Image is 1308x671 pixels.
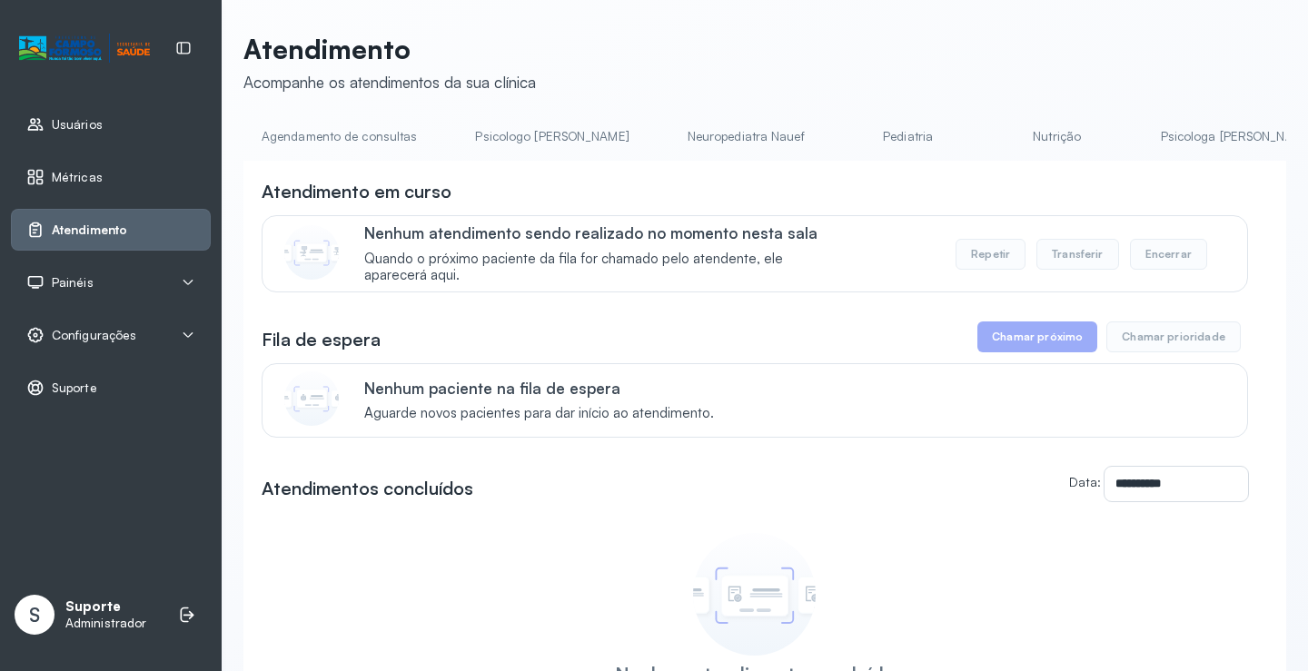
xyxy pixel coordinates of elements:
p: Nenhum atendimento sendo realizado no momento nesta sala [364,223,845,242]
span: Usuários [52,117,103,133]
button: Encerrar [1130,239,1207,270]
h3: Fila de espera [262,327,381,352]
a: Neuropediatra Nauef [669,122,823,152]
p: Suporte [65,598,146,616]
a: Nutrição [994,122,1121,152]
button: Repetir [956,239,1026,270]
a: Atendimento [26,221,195,239]
a: Psicologo [PERSON_NAME] [457,122,647,152]
button: Transferir [1036,239,1119,270]
span: Atendimento [52,222,127,238]
h3: Atendimentos concluídos [262,476,473,501]
button: Chamar próximo [977,321,1097,352]
a: Métricas [26,168,195,186]
span: Suporte [52,380,97,396]
p: Atendimento [243,33,536,65]
label: Data: [1069,474,1101,489]
a: Pediatria [845,122,972,152]
span: Aguarde novos pacientes para dar início ao atendimento. [364,405,714,422]
img: Imagem de CalloutCard [284,371,339,426]
p: Nenhum paciente na fila de espera [364,379,714,398]
span: Painéis [52,275,94,291]
img: Logotipo do estabelecimento [19,34,150,64]
span: Quando o próximo paciente da fila for chamado pelo atendente, ele aparecerá aqui. [364,251,845,285]
div: Acompanhe os atendimentos da sua clínica [243,73,536,92]
button: Chamar prioridade [1106,321,1241,352]
span: Configurações [52,328,136,343]
p: Administrador [65,616,146,631]
a: Usuários [26,115,195,133]
a: Agendamento de consultas [243,122,435,152]
h3: Atendimento em curso [262,179,451,204]
span: Métricas [52,170,103,185]
img: Imagem de empty state [693,533,816,656]
img: Imagem de CalloutCard [284,225,339,280]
